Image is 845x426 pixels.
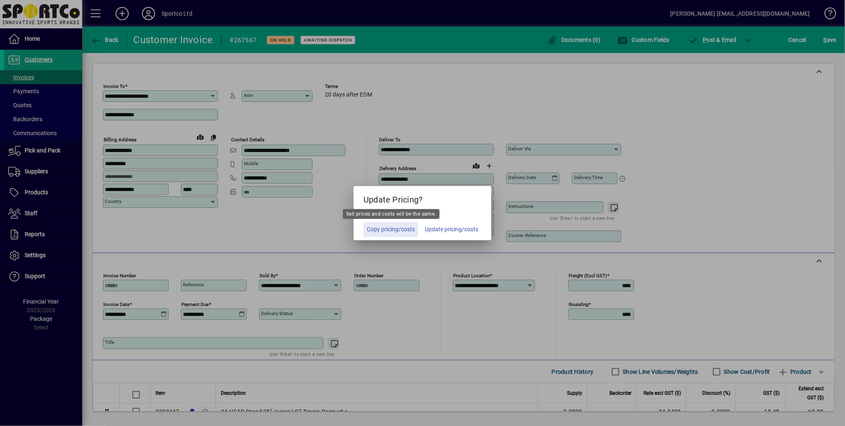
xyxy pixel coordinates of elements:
[354,186,491,210] h5: Update Pricing?
[425,225,478,234] span: Update pricing/costs
[363,222,418,237] button: Copy pricing/costs
[343,209,440,219] div: Sell prices and costs will be the same.
[421,222,482,237] button: Update pricing/costs
[367,225,415,234] span: Copy pricing/costs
